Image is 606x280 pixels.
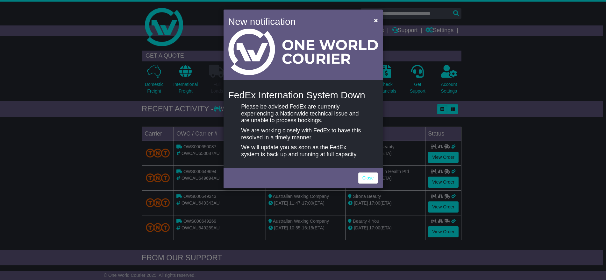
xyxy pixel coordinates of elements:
[371,14,381,27] button: Close
[228,90,378,100] h4: FedEx Internation System Down
[228,29,378,75] img: Light
[241,144,365,158] p: We will update you as soon as the FedEx system is back up and running at full capacity.
[358,172,378,184] a: Close
[241,103,365,124] p: Please be advised FedEx are currently experiencing a Nationwide technical issue and are unable to...
[241,127,365,141] p: We are working closely with FedEx to have this resolved in a timely manner.
[228,14,365,29] h4: New notification
[374,17,378,24] span: ×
